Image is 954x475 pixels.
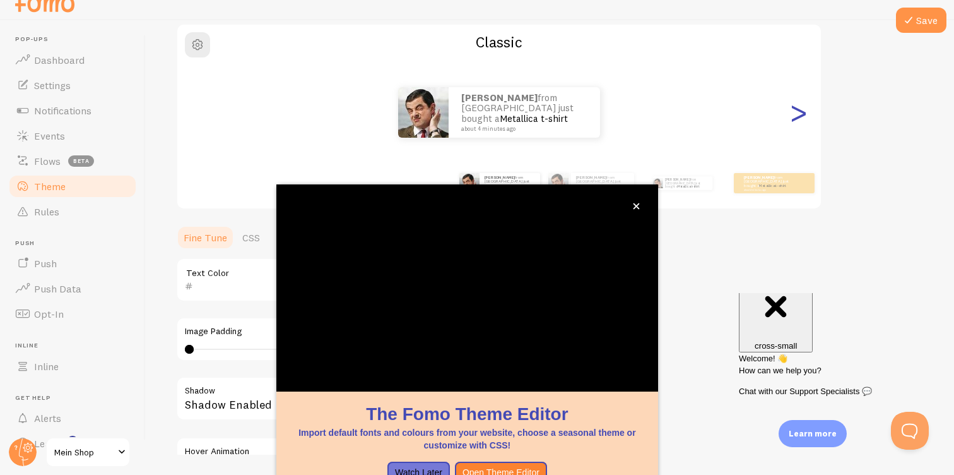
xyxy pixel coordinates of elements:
[67,436,78,447] svg: <p>Watch New Feature Tutorials!</p>
[235,225,268,250] a: CSS
[34,129,65,142] span: Events
[485,175,535,191] p: from [GEOGRAPHIC_DATA] just bought a
[8,406,138,431] a: Alerts
[398,87,449,138] img: Fomo
[652,178,662,188] img: Fomo
[744,175,774,180] strong: [PERSON_NAME]
[891,412,929,450] iframe: Help Scout Beacon - Open
[34,437,60,450] span: Learn
[576,175,606,180] strong: [PERSON_NAME]
[34,308,64,320] span: Opt-In
[8,98,138,123] a: Notifications
[34,412,61,424] span: Alerts
[15,35,138,44] span: Pop-ups
[500,183,527,188] a: Metallica t-shirt
[15,394,138,402] span: Get Help
[630,200,643,213] button: close,
[45,437,131,467] a: Mein Shop
[176,376,555,423] div: Shadow Enabled
[461,126,584,132] small: about 4 minutes ago
[34,282,81,295] span: Push Data
[791,67,806,158] div: Next slide
[8,251,138,276] a: Push
[500,112,568,124] a: Metallica t-shirt
[68,155,94,167] span: beta
[665,176,707,190] p: from [GEOGRAPHIC_DATA] just bought a
[54,445,114,460] span: Mein Shop
[8,123,138,148] a: Events
[8,174,138,199] a: Theme
[185,326,546,337] label: Image Padding
[8,47,138,73] a: Dashboard
[34,79,71,92] span: Settings
[678,184,699,188] a: Metallica t-shirt
[789,428,837,440] p: Learn more
[34,257,57,270] span: Push
[896,8,946,33] button: Save
[34,104,91,117] span: Notifications
[744,175,794,191] p: from [GEOGRAPHIC_DATA] just bought a
[461,93,587,132] p: from [GEOGRAPHIC_DATA] just bought a
[576,175,629,191] p: from [GEOGRAPHIC_DATA] just bought a
[759,183,786,188] a: Metallica t-shirt
[34,155,61,167] span: Flows
[733,293,936,412] iframe: Help Scout Beacon - Messages and Notifications
[15,342,138,350] span: Inline
[8,276,138,301] a: Push Data
[744,188,793,191] small: about 4 minutes ago
[8,354,138,379] a: Inline
[8,148,138,174] a: Flows beta
[34,54,85,66] span: Dashboard
[177,32,821,52] h2: Classic
[8,301,138,327] a: Opt-In
[176,225,235,250] a: Fine Tune
[15,239,138,248] span: Push
[34,205,59,218] span: Rules
[8,431,138,456] a: Learn
[34,180,66,193] span: Theme
[591,183,618,188] a: Metallica t-shirt
[779,420,847,447] div: Learn more
[461,92,538,104] strong: [PERSON_NAME]
[8,199,138,224] a: Rules
[8,73,138,98] a: Settings
[34,360,59,373] span: Inline
[459,173,480,193] img: Fomo
[291,426,643,452] p: Import default fonts and colours from your website, choose a seasonal theme or customize with CSS!
[291,402,643,426] h1: The Fomo Theme Editor
[665,177,690,181] strong: [PERSON_NAME]
[485,175,515,180] strong: [PERSON_NAME]
[548,173,568,193] img: Fomo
